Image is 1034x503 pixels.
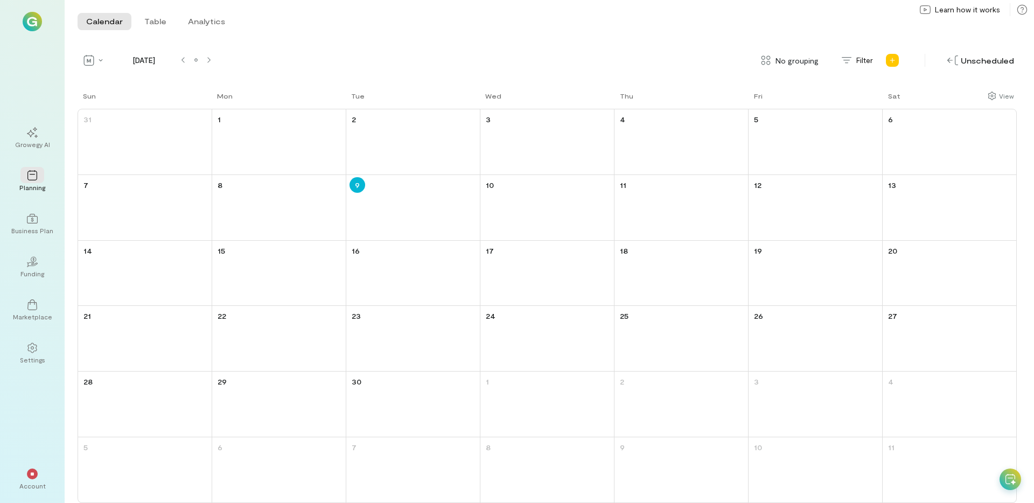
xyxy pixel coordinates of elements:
[13,205,52,243] a: Business Plan
[484,243,496,259] a: September 17, 2025
[886,111,895,127] a: September 6, 2025
[350,374,364,389] a: September 30, 2025
[13,291,52,330] a: Marketplace
[215,374,229,389] a: September 29, 2025
[856,55,873,66] span: Filter
[749,90,765,109] a: Friday
[346,90,367,109] a: Tuesday
[748,372,882,437] td: October 3, 2025
[484,308,498,324] a: September 24, 2025
[212,174,346,240] td: September 8, 2025
[999,91,1014,101] div: View
[618,177,628,193] a: September 11, 2025
[614,90,635,109] a: Thursday
[212,306,346,372] td: September 22, 2025
[485,92,501,100] div: Wed
[179,13,234,30] button: Analytics
[346,240,480,306] td: September 16, 2025
[752,374,761,389] a: October 3, 2025
[78,306,212,372] td: September 21, 2025
[480,306,614,372] td: September 24, 2025
[882,240,1016,306] td: September 20, 2025
[20,269,44,278] div: Funding
[484,374,491,389] a: October 1, 2025
[748,109,882,174] td: September 5, 2025
[136,13,175,30] button: Table
[350,439,359,455] a: October 7, 2025
[484,177,496,193] a: September 10, 2025
[480,174,614,240] td: September 10, 2025
[886,177,898,193] a: September 13, 2025
[78,240,212,306] td: September 14, 2025
[78,109,212,174] td: August 31, 2025
[748,437,882,502] td: October 10, 2025
[882,437,1016,502] td: October 11, 2025
[480,372,614,437] td: October 1, 2025
[78,372,212,437] td: September 28, 2025
[484,111,493,127] a: September 3, 2025
[614,372,748,437] td: October 2, 2025
[614,240,748,306] td: September 18, 2025
[19,183,45,192] div: Planning
[11,226,53,235] div: Business Plan
[212,372,346,437] td: September 29, 2025
[215,439,225,455] a: October 6, 2025
[81,374,95,389] a: September 28, 2025
[888,92,900,100] div: Sat
[618,308,631,324] a: September 25, 2025
[346,437,480,502] td: October 7, 2025
[19,481,46,490] div: Account
[13,248,52,287] a: Funding
[883,90,903,109] a: Saturday
[618,111,627,127] a: September 4, 2025
[882,306,1016,372] td: September 27, 2025
[884,52,901,69] div: Add new
[215,177,225,193] a: September 8, 2025
[614,306,748,372] td: September 25, 2025
[81,111,94,127] a: August 31, 2025
[78,437,212,502] td: October 5, 2025
[748,240,882,306] td: September 19, 2025
[13,118,52,157] a: Growegy AI
[935,4,1000,15] span: Learn how it works
[217,92,233,100] div: Mon
[83,92,96,100] div: Sun
[754,92,763,100] div: Fri
[752,111,760,127] a: September 5, 2025
[618,374,626,389] a: October 2, 2025
[985,88,1017,103] div: Show columns
[886,308,899,324] a: September 27, 2025
[212,109,346,174] td: September 1, 2025
[15,140,50,149] div: Growegy AI
[775,55,819,66] span: No grouping
[78,174,212,240] td: September 7, 2025
[81,439,90,455] a: October 5, 2025
[614,174,748,240] td: September 11, 2025
[13,312,52,321] div: Marketplace
[212,437,346,502] td: October 6, 2025
[480,437,614,502] td: October 8, 2025
[350,243,362,259] a: September 16, 2025
[618,439,627,455] a: October 9, 2025
[346,372,480,437] td: September 30, 2025
[752,243,764,259] a: September 19, 2025
[81,308,93,324] a: September 21, 2025
[748,306,882,372] td: September 26, 2025
[886,439,897,455] a: October 11, 2025
[752,308,765,324] a: September 26, 2025
[346,174,480,240] td: September 9, 2025
[886,374,896,389] a: October 4, 2025
[752,177,764,193] a: September 12, 2025
[618,243,630,259] a: September 18, 2025
[212,240,346,306] td: September 15, 2025
[215,308,228,324] a: September 22, 2025
[882,372,1016,437] td: October 4, 2025
[78,90,98,109] a: Sunday
[81,177,90,193] a: September 7, 2025
[81,243,94,259] a: September 14, 2025
[886,243,899,259] a: September 20, 2025
[13,334,52,373] a: Settings
[480,90,504,109] a: Wednesday
[614,109,748,174] td: September 4, 2025
[212,90,235,109] a: Monday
